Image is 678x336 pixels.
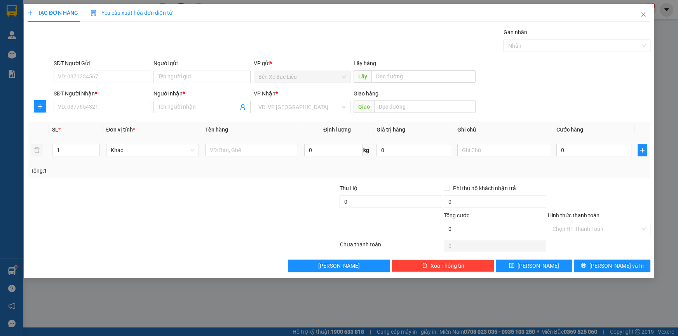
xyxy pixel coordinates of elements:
span: Tổng cước [444,212,469,218]
span: Giao [354,100,374,113]
span: Thu Hộ [340,185,357,191]
button: plus [638,144,647,156]
span: Lấy [354,70,371,83]
div: SĐT Người Nhận [54,89,150,98]
input: Dọc đường [374,100,476,113]
span: VP Nhận [254,90,275,97]
div: Người gửi [153,59,250,68]
div: Người nhận [153,89,250,98]
input: Ghi Chú [457,144,550,156]
span: Giá trị hàng [376,126,405,133]
label: Hình thức thanh toán [548,212,600,218]
span: plus [638,147,647,153]
span: Đơn vị tính [106,126,135,133]
div: Tổng: 1 [31,166,262,175]
span: Lấy hàng [354,60,376,66]
div: Chưa thanh toán [339,240,443,254]
span: Yêu cầu xuất hóa đơn điện tử [91,10,173,16]
span: [PERSON_NAME] [518,262,559,270]
span: kg [363,144,370,156]
span: Phí thu hộ khách nhận trả [450,184,519,192]
span: printer [581,263,586,269]
span: SL [52,126,58,133]
span: user-add [240,104,246,110]
span: plus [28,10,33,16]
label: Gán nhãn [504,29,527,35]
span: delete [422,263,427,269]
span: save [509,263,514,269]
button: [PERSON_NAME] [288,260,390,272]
span: close [640,11,647,17]
span: Bến Xe Bạc Liêu [258,71,346,83]
button: Close [633,4,654,26]
input: Dọc đường [371,70,476,83]
span: Tên hàng [205,126,228,133]
button: printer[PERSON_NAME] và In [574,260,650,272]
button: deleteXóa Thông tin [392,260,494,272]
span: Cước hàng [556,126,583,133]
span: Giao hàng [354,90,378,97]
button: delete [31,144,43,156]
span: plus [34,103,46,109]
span: Khác [111,144,194,156]
span: [PERSON_NAME] [318,262,360,270]
button: save[PERSON_NAME] [496,260,572,272]
div: SĐT Người Gửi [54,59,150,68]
span: Xóa Thông tin [431,262,464,270]
div: VP gửi [254,59,350,68]
span: TẠO ĐƠN HÀNG [28,10,78,16]
th: Ghi chú [454,122,553,137]
button: plus [34,100,46,113]
span: [PERSON_NAME] và In [589,262,644,270]
img: icon [91,10,97,16]
span: Định lượng [323,126,351,133]
input: VD: Bàn, Ghế [205,144,298,156]
input: 0 [376,144,451,156]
